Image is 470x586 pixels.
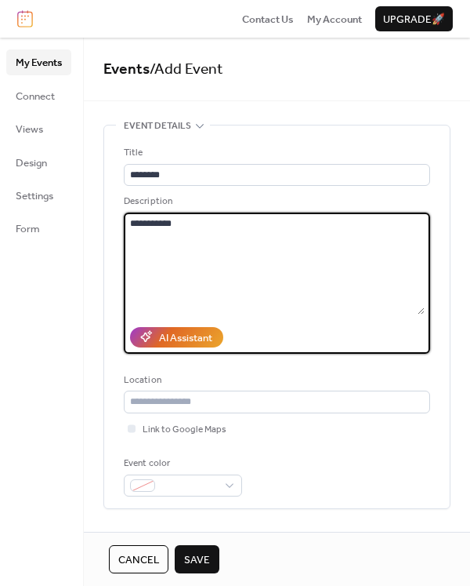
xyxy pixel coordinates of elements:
[6,49,71,75] a: My Events
[16,188,53,204] span: Settings
[159,330,212,346] div: AI Assistant
[242,12,294,27] span: Contact Us
[6,216,71,241] a: Form
[109,545,168,573] button: Cancel
[124,145,427,161] div: Title
[124,194,427,209] div: Description
[16,122,43,137] span: Views
[124,528,190,544] span: Date and time
[375,6,453,31] button: Upgrade🚀
[16,155,47,171] span: Design
[17,10,33,27] img: logo
[307,12,362,27] span: My Account
[383,12,445,27] span: Upgrade 🚀
[6,150,71,175] a: Design
[184,552,210,568] span: Save
[175,545,219,573] button: Save
[124,373,427,388] div: Location
[6,116,71,141] a: Views
[118,552,159,568] span: Cancel
[16,55,62,71] span: My Events
[6,183,71,208] a: Settings
[130,327,223,348] button: AI Assistant
[6,83,71,108] a: Connect
[16,221,40,237] span: Form
[242,11,294,27] a: Contact Us
[150,55,223,84] span: / Add Event
[143,422,226,438] span: Link to Google Maps
[124,118,191,134] span: Event details
[103,55,150,84] a: Events
[16,89,55,104] span: Connect
[124,456,239,471] div: Event color
[307,11,362,27] a: My Account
